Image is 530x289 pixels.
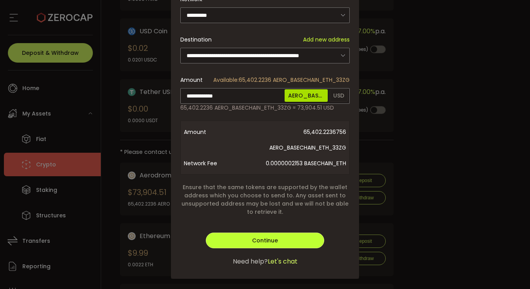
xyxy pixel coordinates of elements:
span: Ensure that the same tokens are supported by the wallet address which you choose to send to. Any ... [180,183,350,216]
span: Destination [180,36,212,43]
span: AERO_BASECHAIN_ETH_33ZG [285,89,328,102]
span: 65,402.2236756 AERO_BASECHAIN_ETH_33ZG [247,124,346,155]
span: USD [330,89,348,102]
iframe: Chat Widget [491,251,530,289]
span: Add new address [303,36,350,44]
span: Continue [252,237,278,244]
span: Available: [213,76,239,84]
span: 65,402.2236 AERO_BASECHAIN_ETH_33ZG ≈ 73,904.51 USD [180,104,334,112]
span: Let's chat [268,257,298,266]
span: Amount [184,124,247,155]
span: Network Fee [184,155,247,171]
button: Continue [206,233,324,248]
span: Amount [180,76,203,84]
span: Need help? [233,257,268,266]
span: 65,402.2236 AERO_BASECHAIN_ETH_33ZG [213,76,350,84]
span: 0.0000002153 BASECHAIN_ETH [247,155,346,171]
